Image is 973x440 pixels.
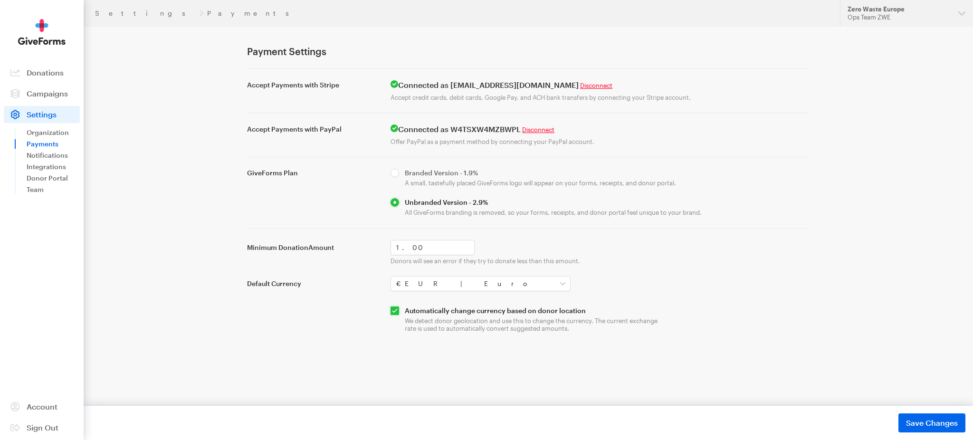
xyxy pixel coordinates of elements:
[27,161,80,172] a: Integrations
[580,82,612,89] a: Disconnect
[247,169,379,177] label: GiveForms Plan
[27,172,80,184] a: Donor Portal
[391,80,810,90] h4: Connected as [EMAIL_ADDRESS][DOMAIN_NAME]
[27,127,80,138] a: Organization
[247,125,379,134] label: Accept Payments with PayPal
[4,85,80,102] a: Campaigns
[4,64,80,81] a: Donations
[247,81,379,89] label: Accept Payments with Stripe
[247,46,810,57] h1: Payment Settings
[522,126,554,134] a: Disconnect
[95,10,196,17] a: Settings
[27,138,80,150] a: Payments
[391,257,810,265] p: Donors will see an error if they try to donate less than this amount.
[247,279,379,288] label: Default Currency
[27,68,64,77] span: Donations
[27,89,68,98] span: Campaigns
[391,124,810,134] h4: Connected as W4TSXW4MZBWPL
[848,5,951,13] div: Zero Waste Europe
[4,106,80,123] a: Settings
[848,13,951,21] div: Ops Team ZWE
[391,240,475,255] input: 0.00
[247,243,379,252] label: Minimum Donation
[18,19,66,45] img: GiveForms
[391,138,810,145] p: Offer PayPal as a payment method by connecting your PayPal account.
[391,94,810,101] p: Accept credit cards, debit cards, Google Pay, and ACH bank transfers by connecting your Stripe ac...
[27,150,80,161] a: Notifications
[308,243,334,251] span: Amount
[27,184,80,195] a: Team
[27,110,57,119] span: Settings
